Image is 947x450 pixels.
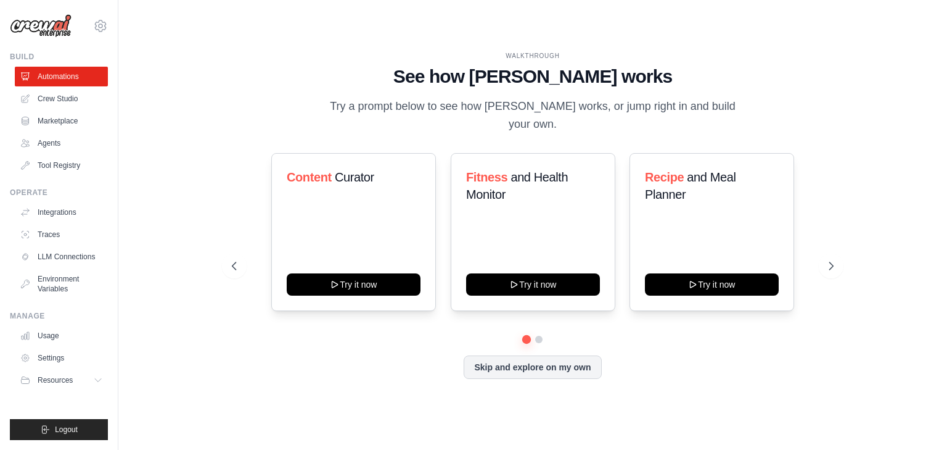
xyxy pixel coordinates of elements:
[10,14,72,38] img: Logo
[326,98,740,134] p: Try a prompt below to see how [PERSON_NAME] works, or jump right in and build your own.
[15,133,108,153] a: Agents
[466,170,507,184] span: Fitness
[15,156,108,175] a: Tool Registry
[232,51,834,60] div: WALKTHROUGH
[15,247,108,267] a: LLM Connections
[464,356,601,379] button: Skip and explore on my own
[15,326,108,346] a: Usage
[15,348,108,368] a: Settings
[38,375,73,385] span: Resources
[55,425,78,435] span: Logout
[15,225,108,244] a: Traces
[10,52,108,62] div: Build
[287,170,332,184] span: Content
[645,170,684,184] span: Recipe
[15,370,108,390] button: Resources
[645,170,736,201] span: and Meal Planner
[10,188,108,198] div: Operate
[335,170,374,184] span: Curator
[10,311,108,321] div: Manage
[15,89,108,109] a: Crew Studio
[232,65,834,88] h1: See how [PERSON_NAME] works
[645,273,779,296] button: Try it now
[15,269,108,299] a: Environment Variables
[15,202,108,222] a: Integrations
[466,273,600,296] button: Try it now
[10,419,108,440] button: Logout
[466,170,568,201] span: and Health Monitor
[15,111,108,131] a: Marketplace
[15,67,108,86] a: Automations
[287,273,420,296] button: Try it now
